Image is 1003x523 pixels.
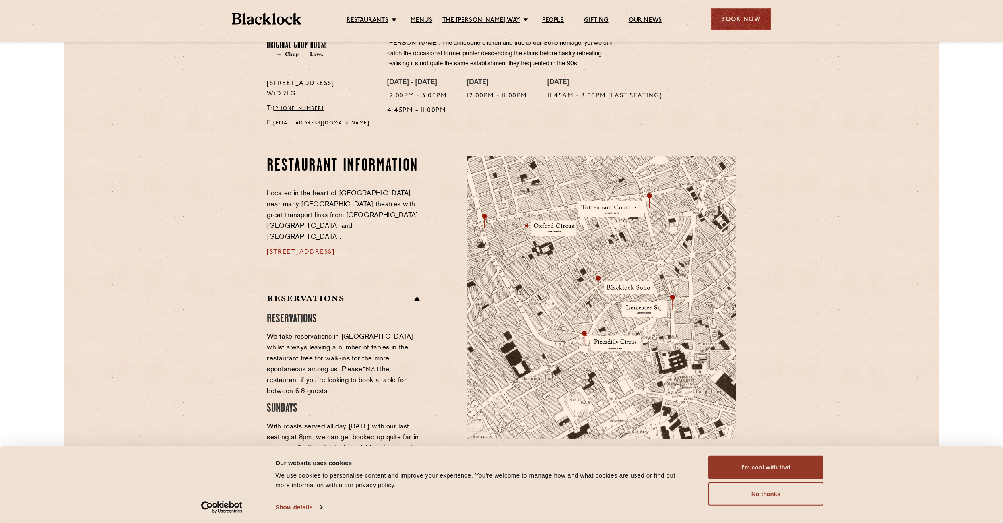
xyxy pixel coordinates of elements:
p: We take reservations in [GEOGRAPHIC_DATA] whilst always leaving a number of tables in the restaur... [267,332,421,397]
h2: Reservations [267,294,421,303]
p: E: [267,118,375,128]
h4: [DATE] [547,79,662,87]
a: Restaurants [347,17,388,25]
a: People [542,17,564,25]
a: Menus [411,17,432,25]
a: Our News [629,17,662,25]
span: SUNDAYS [267,403,297,414]
button: No thanks [708,482,823,506]
span: RESERVATIONS [267,314,317,325]
h2: Restaurant information [267,156,421,176]
a: Usercentrics Cookiebot - opens in a new window [187,501,257,513]
p: 4:45pm - 11:00pm [387,105,447,116]
h4: [DATE] - [DATE] [387,79,447,87]
a: [PHONE_NUMBER] [273,106,324,111]
p: Located in the heart of [GEOGRAPHIC_DATA] near many [GEOGRAPHIC_DATA] theatres with great transpo... [267,188,421,243]
img: BL_Textured_Logo-footer-cropped.svg [232,13,301,25]
button: I'm cool with that [708,456,823,479]
a: Show details [275,501,322,513]
a: The [PERSON_NAME] Way [442,17,520,25]
p: 12:00pm - 3:00pm [387,91,447,101]
a: [STREET_ADDRESS] [267,249,334,255]
h4: [DATE] [467,79,527,87]
p: T: [267,103,375,114]
div: We use cookies to personalise content and improve your experience. You're welcome to manage how a... [275,471,690,490]
a: email [362,367,380,373]
div: Our website uses cookies [275,458,690,467]
p: 12:00pm - 11:00pm [467,91,527,101]
p: [STREET_ADDRESS] W1D 7LG [267,79,375,99]
a: Gifting [584,17,608,25]
div: Book Now [711,8,771,30]
p: With roasts served all day [DATE] with our last seating at 8pm, we can get booked up quite far in... [267,422,421,487]
a: [EMAIL_ADDRESS][DOMAIN_NAME] [273,121,369,126]
p: 11:45am - 8:00pm (Last seating) [547,91,662,101]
